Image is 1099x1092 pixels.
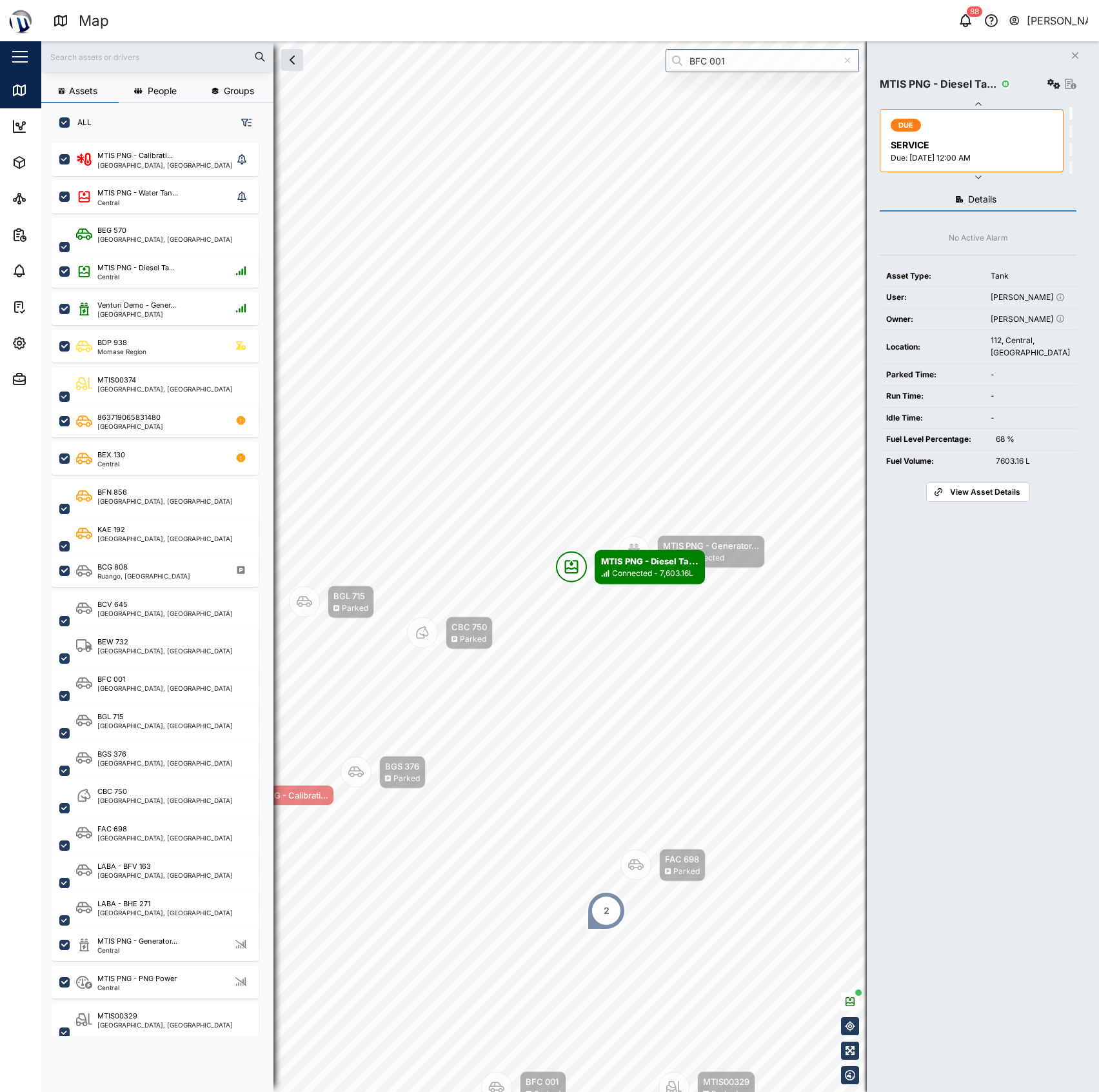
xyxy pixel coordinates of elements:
[97,936,177,947] div: MTIS PNG - Generator...
[620,849,706,882] div: Map marker
[886,390,978,402] div: Run Time:
[891,152,1055,164] div: Due: [DATE] 12:00 AM
[97,162,233,168] div: [GEOGRAPHIC_DATA], [GEOGRAPHIC_DATA]
[886,270,978,283] div: Asset Type:
[97,535,233,542] div: [GEOGRAPHIC_DATA], [GEOGRAPHIC_DATA]
[97,562,128,573] div: BCG 808
[991,335,1070,359] div: 112, Central, [GEOGRAPHIC_DATA]
[97,524,125,535] div: KAE 192
[41,41,1099,1092] canvas: Map
[886,313,978,326] div: Owner:
[97,300,176,311] div: Venturi Demo - Gener...
[891,138,1055,152] div: SERVICE
[1008,12,1089,30] button: [PERSON_NAME]
[97,973,177,984] div: MTIS PNG - PNG Power
[97,348,146,355] div: Momase Region
[97,786,127,797] div: CBC 750
[97,150,173,161] div: MTIS PNG - Calibrati...
[950,483,1020,501] span: View Asset Details
[97,487,127,498] div: BFN 856
[97,311,176,317] div: [GEOGRAPHIC_DATA]
[393,773,420,785] div: Parked
[97,835,233,841] div: [GEOGRAPHIC_DATA], [GEOGRAPHIC_DATA]
[587,891,626,930] div: Map marker
[148,86,177,95] span: People
[97,610,233,617] div: [GEOGRAPHIC_DATA], [GEOGRAPHIC_DATA]
[898,119,914,131] span: DUE
[886,455,983,468] div: Fuel Volume:
[97,824,127,835] div: FAC 698
[34,336,79,350] div: Settings
[97,685,233,691] div: [GEOGRAPHIC_DATA], [GEOGRAPHIC_DATA]
[460,633,486,646] div: Parked
[886,433,983,446] div: Fuel Level Percentage:
[341,756,426,789] div: Map marker
[34,155,74,170] div: Assets
[289,586,374,619] div: Map marker
[97,599,128,610] div: BCV 645
[556,550,705,584] div: Map marker
[526,1075,560,1088] div: BFC 001
[333,590,368,602] div: BGL 715
[97,984,177,991] div: Central
[968,195,996,204] span: Details
[886,369,978,381] div: Parked Time:
[97,749,126,760] div: BGS 376
[967,6,982,17] div: 88
[97,648,233,654] div: [GEOGRAPHIC_DATA], [GEOGRAPHIC_DATA]
[97,461,125,467] div: Central
[886,292,978,304] div: User:
[665,853,700,866] div: FAC 698
[97,375,136,386] div: MTIS00374
[97,263,175,273] div: MTIS PNG - Diesel Ta...
[619,535,765,568] div: Map marker
[949,232,1008,244] div: No Active Alarm
[97,797,233,804] div: [GEOGRAPHIC_DATA], [GEOGRAPHIC_DATA]
[342,602,368,615] div: Parked
[224,86,254,95] span: Groups
[97,637,128,648] div: BEW 732
[97,947,177,953] div: Central
[97,199,178,206] div: Central
[34,83,63,97] div: Map
[703,1075,749,1088] div: MTIS00329
[663,539,759,552] div: MTIS PNG - Generator...
[666,49,859,72] input: Search by People, Asset, Geozone or Place
[601,555,698,568] div: MTIS PNG - Diesel Ta...
[97,898,150,909] div: LABA - BHE 271
[97,711,124,722] div: BGL 715
[69,86,97,95] span: Assets
[34,192,64,206] div: Sites
[97,236,233,243] div: [GEOGRAPHIC_DATA], [GEOGRAPHIC_DATA]
[79,10,109,32] div: Map
[97,674,125,685] div: BFC 001
[991,270,1070,283] div: Tank
[97,909,233,916] div: [GEOGRAPHIC_DATA], [GEOGRAPHIC_DATA]
[97,423,163,430] div: [GEOGRAPHIC_DATA]
[52,138,273,1082] div: grid
[673,866,700,878] div: Parked
[991,292,1070,304] div: [PERSON_NAME]
[97,225,126,236] div: BEG 570
[97,872,233,879] div: [GEOGRAPHIC_DATA], [GEOGRAPHIC_DATA]
[97,760,233,766] div: [GEOGRAPHIC_DATA], [GEOGRAPHIC_DATA]
[97,273,175,280] div: Central
[34,228,77,242] div: Reports
[97,386,233,392] div: [GEOGRAPHIC_DATA], [GEOGRAPHIC_DATA]
[886,341,978,353] div: Location:
[604,904,609,918] div: 2
[97,188,178,199] div: MTIS PNG - Water Tan...
[97,412,161,423] div: 863719065831480
[240,789,328,802] div: MTIS PNG - Calibrati...
[991,390,1070,402] div: -
[880,76,996,92] div: MTIS PNG - Diesel Ta...
[996,455,1070,468] div: 7603.16 L
[97,337,127,348] div: BDP 938
[1027,13,1089,29] div: [PERSON_NAME]
[996,433,1070,446] div: 68 %
[70,117,92,128] label: ALL
[97,1022,233,1028] div: [GEOGRAPHIC_DATA], [GEOGRAPHIC_DATA]
[34,264,74,278] div: Alarms
[49,47,266,66] input: Search assets or drivers
[612,568,693,580] div: Connected - 7,603.16L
